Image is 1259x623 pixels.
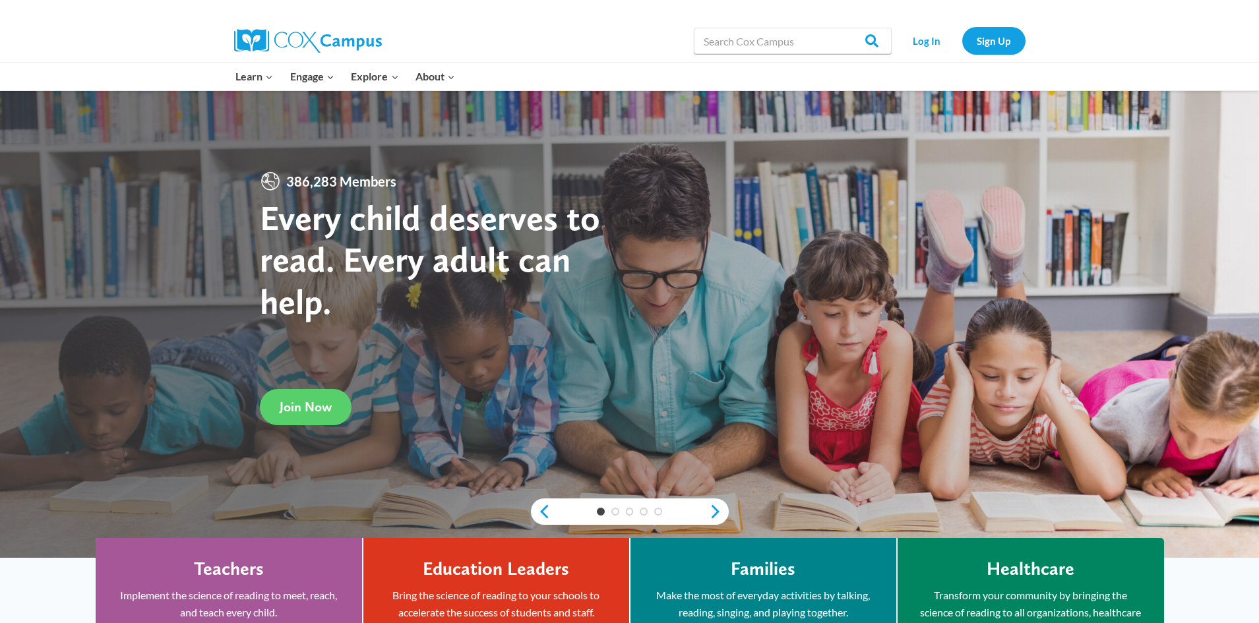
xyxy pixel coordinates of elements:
[694,28,892,54] input: Search Cox Campus
[626,508,634,516] a: 3
[281,171,402,192] span: 386,283 Members
[531,498,729,525] div: content slider buttons
[260,196,600,322] strong: Every child deserves to read. Every adult can help.
[235,68,273,85] span: Learn
[194,558,264,580] h4: Teachers
[228,63,464,90] nav: Primary Navigation
[290,68,334,85] span: Engage
[383,587,609,620] p: Bring the science of reading to your schools to accelerate the success of students and staff.
[731,558,795,580] h4: Families
[962,27,1026,54] a: Sign Up
[650,587,876,620] p: Make the most of everyday activities by talking, reading, singing, and playing together.
[898,27,1026,54] nav: Secondary Navigation
[280,399,332,415] span: Join Now
[611,508,619,516] a: 2
[640,508,648,516] a: 4
[234,29,382,53] img: Cox Campus
[531,504,551,519] a: previous
[115,587,342,620] p: Implement the science of reading to meet, reach, and teach every child.
[654,508,662,516] a: 5
[597,508,605,516] a: 1
[987,558,1074,580] h4: Healthcare
[260,389,352,425] a: Join Now
[898,27,956,54] a: Log In
[423,558,569,580] h4: Education Leaders
[415,68,455,85] span: About
[709,504,729,519] a: next
[351,68,398,85] span: Explore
